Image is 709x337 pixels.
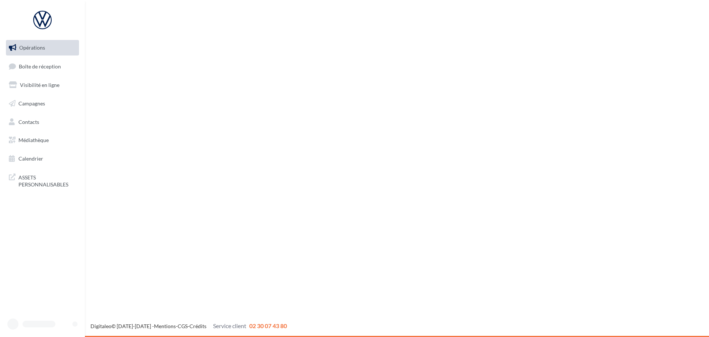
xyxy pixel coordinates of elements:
[189,323,206,329] a: Crédits
[19,44,45,51] span: Opérations
[4,58,81,74] a: Boîte de réception
[4,96,81,111] a: Campagnes
[90,323,112,329] a: Digitaleo
[4,77,81,93] a: Visibilité en ligne
[4,169,81,191] a: ASSETS PERSONNALISABLES
[18,155,43,162] span: Calendrier
[19,63,61,69] span: Boîte de réception
[90,323,287,329] span: © [DATE]-[DATE] - - -
[4,132,81,148] a: Médiathèque
[4,114,81,130] a: Contacts
[18,137,49,143] span: Médiathèque
[18,100,45,107] span: Campagnes
[18,118,39,125] span: Contacts
[178,323,188,329] a: CGS
[213,322,246,329] span: Service client
[18,172,76,188] span: ASSETS PERSONNALISABLES
[20,82,59,88] span: Visibilité en ligne
[4,151,81,166] a: Calendrier
[4,40,81,55] a: Opérations
[154,323,176,329] a: Mentions
[249,322,287,329] span: 02 30 07 43 80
